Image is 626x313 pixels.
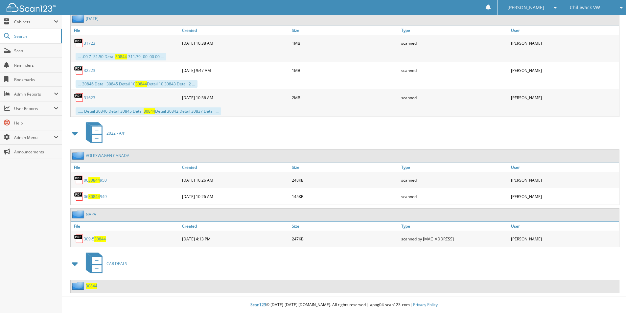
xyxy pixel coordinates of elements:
[86,16,99,21] a: [DATE]
[509,163,619,172] a: User
[413,302,438,307] a: Privacy Policy
[72,151,86,160] img: folder2.png
[593,281,626,313] iframe: Chat Widget
[180,232,290,245] div: [DATE] 4:13 PM
[509,173,619,187] div: [PERSON_NAME]
[180,64,290,77] div: [DATE] 9:47 AM
[570,6,600,10] span: Chilliwack VW
[84,236,106,242] a: 309-530844
[400,163,509,172] a: Type
[76,53,166,60] div: ... .00 7 -31.50 Detail -311.79 -00 .00 00 ...
[14,135,54,140] span: Admin Menu
[84,95,95,101] a: 31623
[180,36,290,50] div: [DATE] 10:38 AM
[290,26,400,35] a: Size
[94,236,106,242] span: 30844
[72,210,86,218] img: folder2.png
[290,163,400,172] a: Size
[88,177,100,183] span: 30844
[180,173,290,187] div: [DATE] 10:26 AM
[135,81,147,87] span: 30844
[84,40,95,46] a: 31723
[84,68,95,73] a: 32223
[86,212,96,217] a: NAPA
[507,6,544,10] span: [PERSON_NAME]
[14,19,54,25] span: Cabinets
[509,64,619,77] div: [PERSON_NAME]
[71,163,180,172] a: File
[7,3,56,12] img: scan123-logo-white.svg
[74,65,84,75] img: PDF.png
[74,93,84,102] img: PDF.png
[72,14,86,23] img: folder2.png
[72,282,86,290] img: folder2.png
[509,26,619,35] a: User
[180,91,290,104] div: [DATE] 10:36 AM
[76,107,221,115] div: ..... Detail 30846 Detail 30845 Detail Detail 30842 Detail 30837 Detail ...
[71,26,180,35] a: File
[509,91,619,104] div: [PERSON_NAME]
[84,177,107,183] a: 0630844950
[62,297,626,313] div: © [DATE]-[DATE] [DOMAIN_NAME]. All rights reserved | appg04-scan123-com |
[180,190,290,203] div: [DATE] 10:26 AM
[88,194,100,199] span: 30844
[74,234,84,244] img: PDF.png
[82,120,125,146] a: 2022 - A/P
[400,190,509,203] div: scanned
[509,232,619,245] div: [PERSON_NAME]
[14,48,58,54] span: Scan
[14,120,58,126] span: Help
[144,108,155,114] span: 30844
[14,34,58,39] span: Search
[115,54,127,59] span: 30844
[106,130,125,136] span: 2022 - A/P
[400,222,509,231] a: Type
[82,251,127,277] a: CAR DEALS
[250,302,266,307] span: Scan123
[106,261,127,266] span: CAR DEALS
[14,62,58,68] span: Reminders
[290,222,400,231] a: Size
[76,80,197,88] div: ... 30846 Detail 30845 Detail 10 Detail 10 30843 Detail 2 ...
[84,194,107,199] a: 0630844949
[14,77,58,82] span: Bookmarks
[74,38,84,48] img: PDF.png
[180,222,290,231] a: Created
[509,36,619,50] div: [PERSON_NAME]
[74,175,84,185] img: PDF.png
[14,149,58,155] span: Announcements
[400,64,509,77] div: scanned
[290,190,400,203] div: 145KB
[400,173,509,187] div: scanned
[14,106,54,111] span: User Reports
[180,163,290,172] a: Created
[290,36,400,50] div: 1MB
[400,91,509,104] div: scanned
[290,173,400,187] div: 248KB
[400,26,509,35] a: Type
[180,26,290,35] a: Created
[14,91,54,97] span: Admin Reports
[71,222,180,231] a: File
[290,232,400,245] div: 247KB
[86,153,129,158] a: VOLKSWAGEN CANADA
[400,232,509,245] div: scanned by [MAC_ADDRESS]
[509,190,619,203] div: [PERSON_NAME]
[400,36,509,50] div: scanned
[290,91,400,104] div: 2MB
[509,222,619,231] a: User
[74,191,84,201] img: PDF.png
[86,283,97,289] a: 30844
[290,64,400,77] div: 1MB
